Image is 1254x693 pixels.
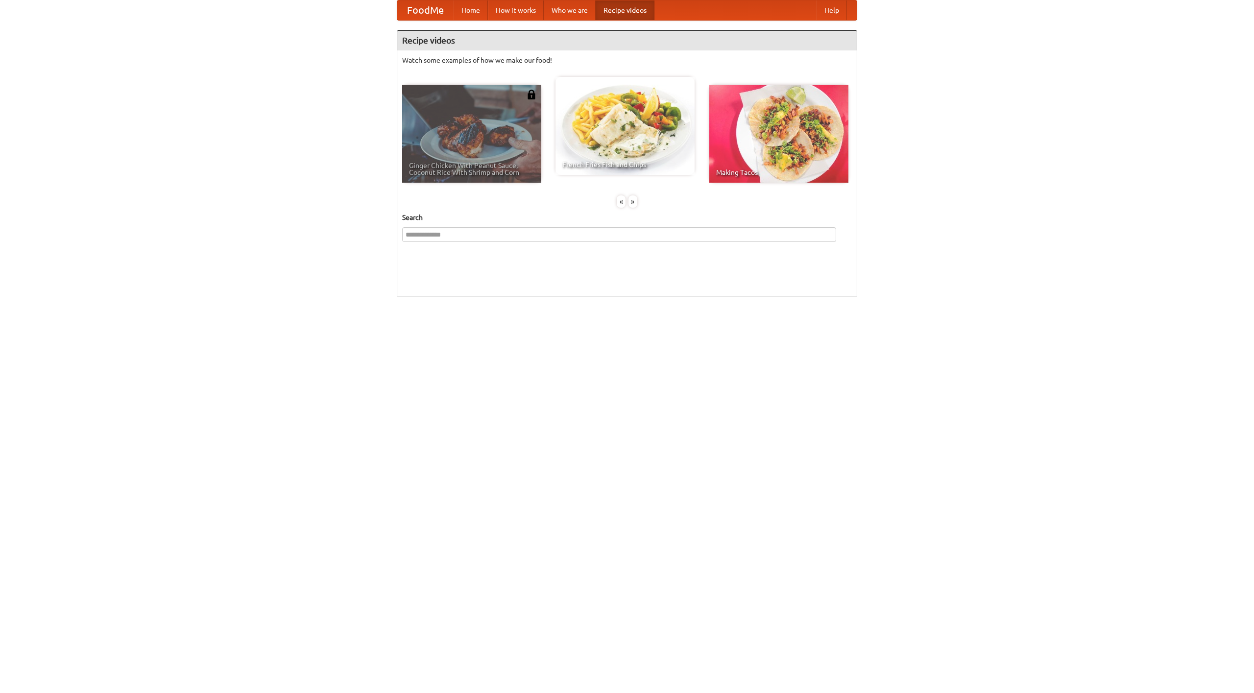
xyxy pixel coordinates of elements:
h5: Search [402,213,852,222]
div: » [628,195,637,208]
a: Help [817,0,847,20]
div: « [617,195,626,208]
a: How it works [488,0,544,20]
a: Recipe videos [596,0,654,20]
a: Who we are [544,0,596,20]
a: French Fries Fish and Chips [555,77,695,175]
a: Home [454,0,488,20]
a: FoodMe [397,0,454,20]
p: Watch some examples of how we make our food! [402,55,852,65]
h4: Recipe videos [397,31,857,50]
span: Making Tacos [716,169,842,176]
img: 483408.png [527,90,536,99]
a: Making Tacos [709,85,848,183]
span: French Fries Fish and Chips [562,161,688,168]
